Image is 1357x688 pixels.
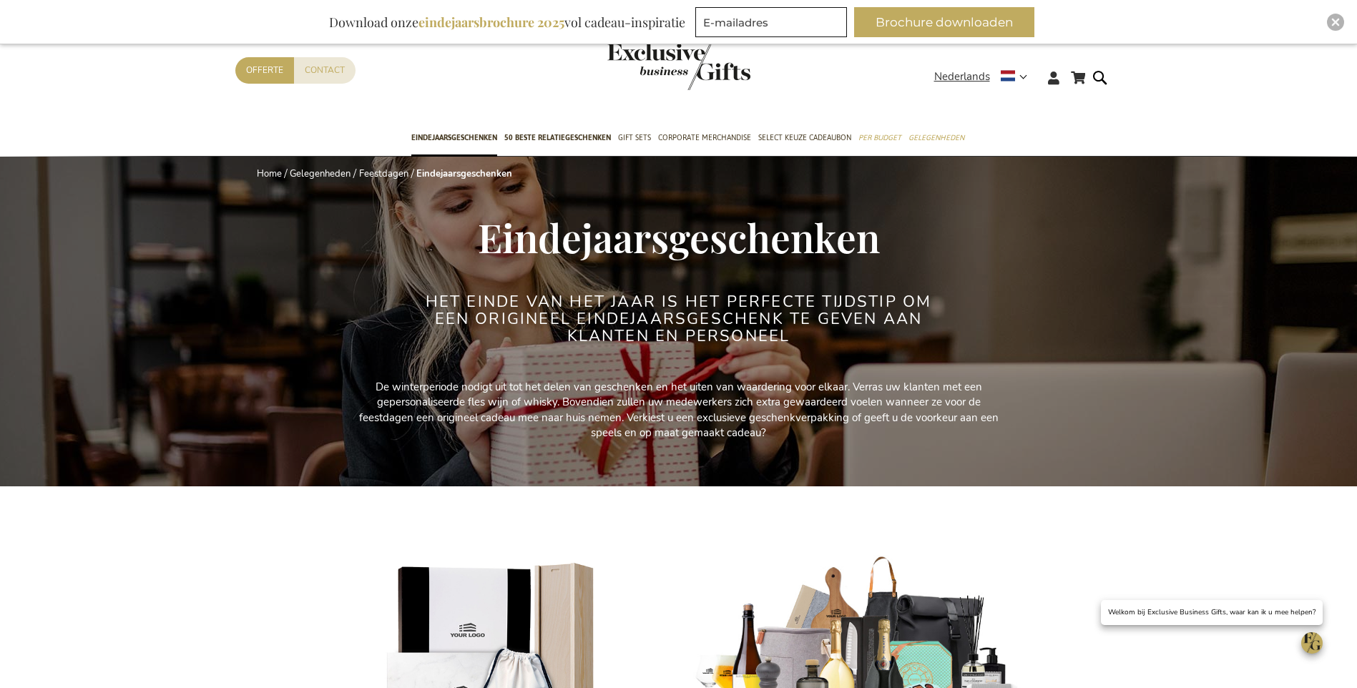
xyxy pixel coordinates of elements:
b: eindejaarsbrochure 2025 [418,14,564,31]
a: store logo [607,43,679,90]
span: Eindejaarsgeschenken [411,130,497,145]
input: E-mailadres [695,7,847,37]
span: Eindejaarsgeschenken [478,210,880,263]
div: Nederlands [934,69,1037,85]
span: Gift Sets [618,130,651,145]
img: Close [1331,18,1340,26]
a: Feestdagen [359,167,408,180]
a: Contact [294,57,356,84]
h2: Het einde van het jaar is het perfecte tijdstip om een origineel eindejaarsgeschenk te geven aan ... [411,293,947,345]
span: Nederlands [934,69,990,85]
div: Download onze vol cadeau-inspiratie [323,7,692,37]
a: Offerte [235,57,294,84]
span: 50 beste relatiegeschenken [504,130,611,145]
button: Brochure downloaden [854,7,1034,37]
p: De winterperiode nodigt uit tot het delen van geschenken en het uiten van waardering voor elkaar.... [357,380,1001,441]
div: Close [1327,14,1344,31]
img: Exclusive Business gifts logo [607,43,750,90]
a: Home [257,167,282,180]
form: marketing offers and promotions [695,7,851,41]
a: Gelegenheden [290,167,351,180]
span: Corporate Merchandise [658,130,751,145]
strong: Eindejaarsgeschenken [416,167,512,180]
span: Select Keuze Cadeaubon [758,130,851,145]
span: Gelegenheden [908,130,964,145]
span: Per Budget [858,130,901,145]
